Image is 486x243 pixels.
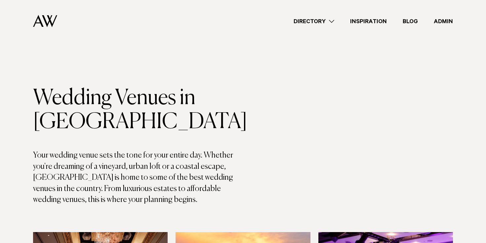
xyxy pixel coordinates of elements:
[33,150,243,206] p: Your wedding venue sets the tone for your entire day. Whether you're dreaming of a vineyard, urba...
[342,17,395,26] a: Inspiration
[286,17,342,26] a: Directory
[426,17,461,26] a: Admin
[33,86,243,134] h1: Wedding Venues in [GEOGRAPHIC_DATA]
[395,17,426,26] a: Blog
[33,15,57,27] img: Auckland Weddings Logo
